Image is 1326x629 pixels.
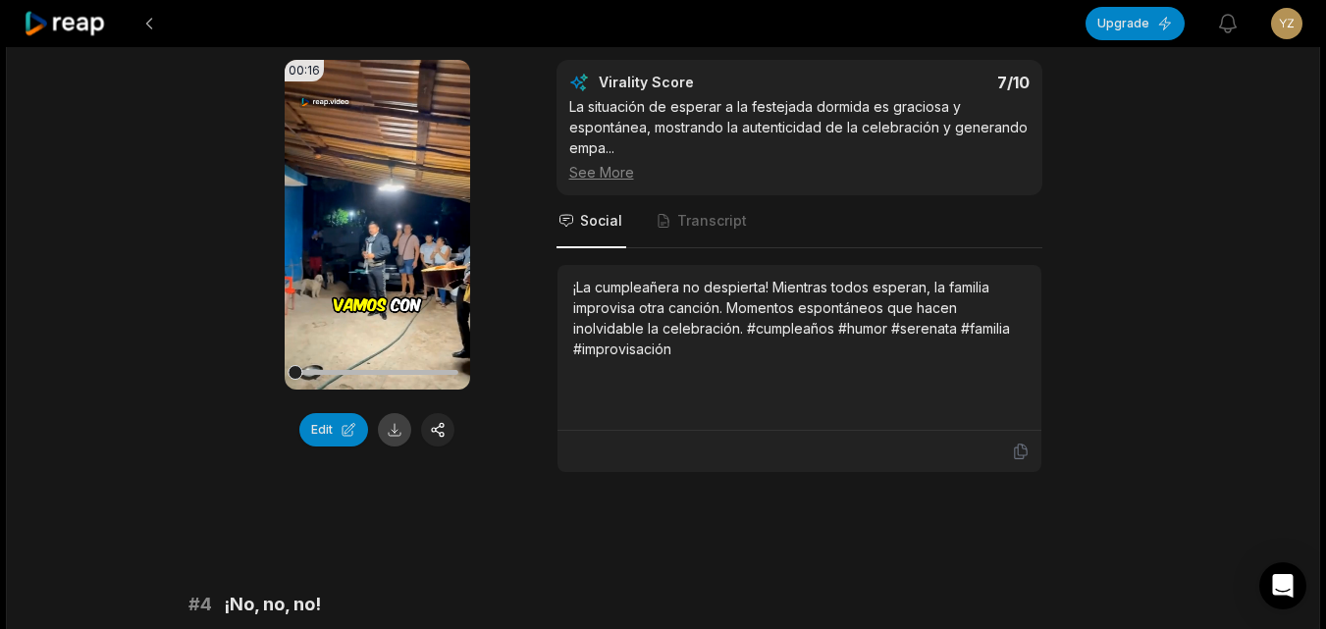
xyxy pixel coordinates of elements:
[285,60,470,390] video: Your browser does not support mp4 format.
[819,73,1030,92] div: 7 /10
[188,591,212,618] span: # 4
[299,413,368,446] button: Edit
[580,211,622,231] span: Social
[569,162,1030,183] div: See More
[557,195,1042,248] nav: Tabs
[569,96,1030,183] div: La situación de esperar a la festejada dormida es graciosa y espontánea, mostrando la autenticida...
[677,211,747,231] span: Transcript
[1259,562,1306,609] div: Open Intercom Messenger
[573,277,1026,359] div: ¡La cumpleañera no despierta! Mientras todos esperan, la familia improvisa otra canción. Momentos...
[224,591,321,618] span: ¡No, no, no!
[1086,7,1185,40] button: Upgrade
[599,73,810,92] div: Virality Score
